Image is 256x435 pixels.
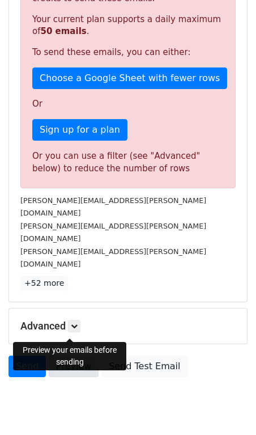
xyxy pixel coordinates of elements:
[20,247,206,269] small: [PERSON_NAME][EMAIL_ADDRESS][PERSON_NAME][DOMAIN_NAME]
[40,26,86,36] strong: 50 emails
[20,222,206,243] small: [PERSON_NAME][EMAIL_ADDRESS][PERSON_NAME][DOMAIN_NAME]
[32,47,224,58] p: To send these emails, you can either:
[199,381,256,435] iframe: Chat Widget
[101,356,187,377] a: Send Test Email
[20,276,68,290] a: +52 more
[32,150,224,175] div: Or you can use a filter (see "Advanced" below) to reduce the number of rows
[20,196,206,218] small: [PERSON_NAME][EMAIL_ADDRESS][PERSON_NAME][DOMAIN_NAME]
[20,320,236,332] h5: Advanced
[13,342,126,370] div: Preview your emails before sending
[32,14,224,37] p: Your current plan supports a daily maximum of .
[32,119,127,141] a: Sign up for a plan
[32,98,224,110] p: Or
[32,67,227,89] a: Choose a Google Sheet with fewer rows
[8,356,46,377] a: Send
